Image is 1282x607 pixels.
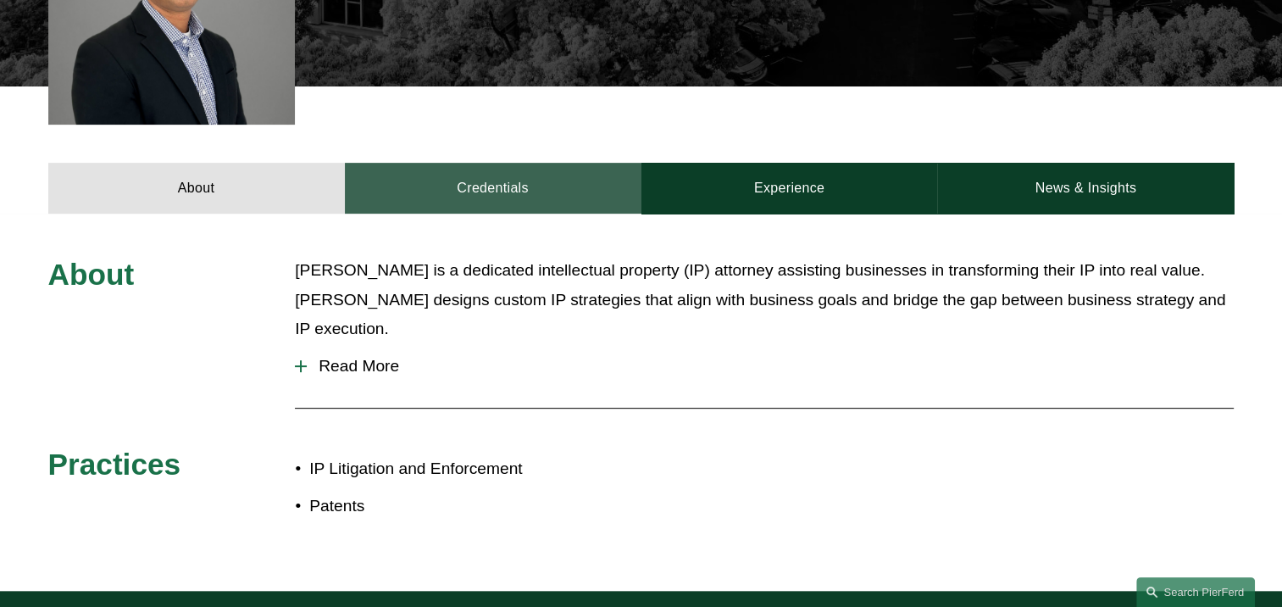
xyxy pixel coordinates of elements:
[307,357,1234,376] span: Read More
[309,454,641,484] p: IP Litigation and Enforcement
[345,163,641,214] a: Credentials
[295,344,1234,388] button: Read More
[48,258,135,291] span: About
[641,163,938,214] a: Experience
[937,163,1234,214] a: News & Insights
[48,163,345,214] a: About
[1136,577,1255,607] a: Search this site
[309,492,641,521] p: Patents
[48,448,181,481] span: Practices
[295,256,1234,344] p: [PERSON_NAME] is a dedicated intellectual property (IP) attorney assisting businesses in transfor...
